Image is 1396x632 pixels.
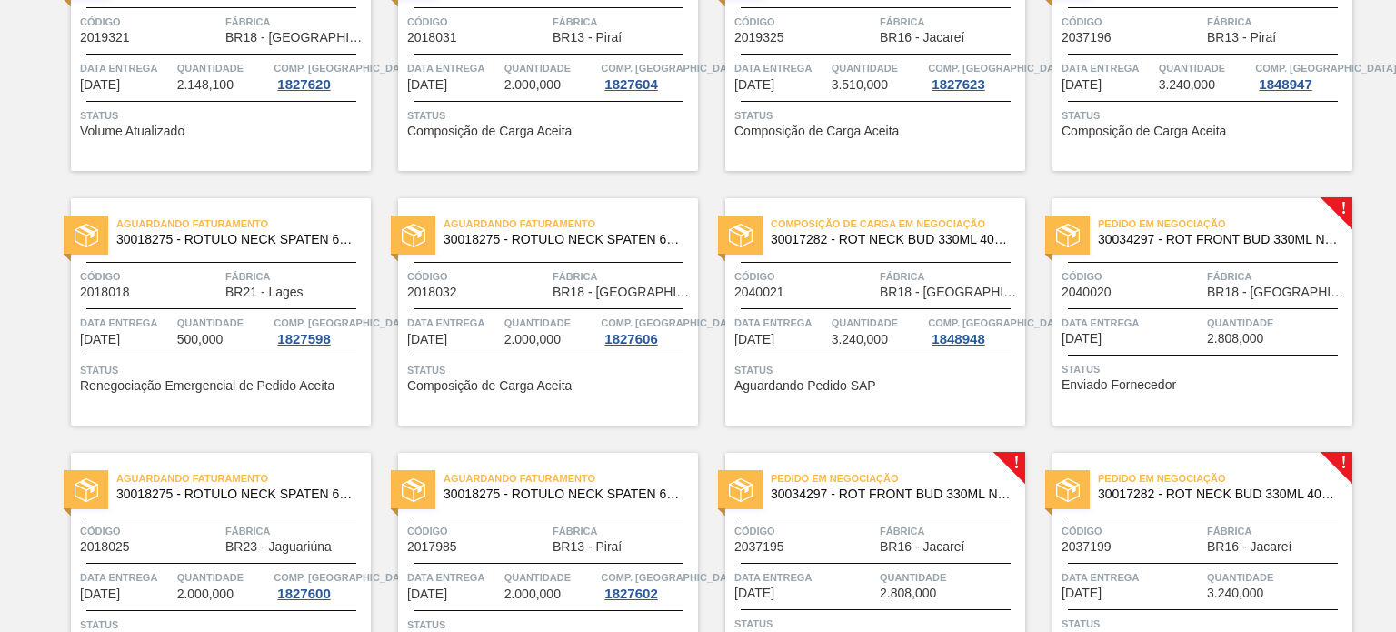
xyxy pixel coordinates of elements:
span: Data entrega [407,59,500,77]
img: status [1056,224,1080,247]
span: BR23 - Jaguariúna [225,540,332,554]
span: Data entrega [80,59,173,77]
span: Status [80,106,366,125]
span: 2018031 [407,31,457,45]
span: Código [407,267,548,286]
span: Código [80,13,221,31]
span: Enviado Fornecedor [1062,378,1176,392]
span: Status [1062,106,1348,125]
span: Data entrega [734,314,827,332]
span: Aguardando Faturamento [444,469,698,487]
span: Código [80,267,221,286]
span: Aguardando Pedido SAP [734,379,876,393]
span: Data entrega [1062,568,1202,587]
span: Data entrega [734,59,827,77]
span: Código [407,13,548,31]
img: status [75,224,98,247]
a: Comp. [GEOGRAPHIC_DATA]1827602 [601,568,693,601]
span: 2040020 [1062,286,1112,299]
span: Comp. Carga [601,314,742,332]
span: 30017282 - ROT NECK BUD 330ML 40MICRAS 429 [771,233,1011,246]
span: 31/10/2025 [407,587,447,601]
img: status [402,224,425,247]
span: Renegociação Emergencial de Pedido Aceita [80,379,334,393]
span: Comp. Carga [601,568,742,587]
span: 500,000 [177,333,224,346]
span: 31/10/2025 [734,587,774,600]
span: 2019321 [80,31,130,45]
span: 31/10/2025 [80,587,120,601]
span: 09/10/2025 [1062,78,1102,92]
span: Aguardando Faturamento [116,469,371,487]
span: Status [734,106,1021,125]
span: 2019325 [734,31,784,45]
span: Status [407,106,693,125]
span: Comp. Carga [274,568,414,587]
span: Código [1062,522,1202,540]
a: Comp. [GEOGRAPHIC_DATA]1827604 [601,59,693,92]
div: 1827604 [601,77,661,92]
span: 2037199 [1062,540,1112,554]
span: 30018275 - ROTULO NECK SPATEN 600 RGB 36MIC REDONDO [116,487,356,501]
span: Pedido em Negociação [1098,469,1352,487]
span: Fábrica [225,522,366,540]
span: Comp. Carga [274,314,414,332]
span: 08/10/2025 [407,78,447,92]
span: 30018275 - ROTULO NECK SPATEN 600 RGB 36MIC REDONDO [444,487,683,501]
span: Composição de Carga Aceita [734,125,899,138]
span: Fábrica [225,13,366,31]
span: 2.808,000 [880,587,936,600]
img: status [402,478,425,502]
a: Comp. [GEOGRAPHIC_DATA]1827600 [274,568,366,601]
span: Comp. Carga [1255,59,1396,77]
span: Comp. Carga [274,59,414,77]
span: Data entrega [80,568,173,587]
span: Código [80,522,221,540]
span: BR13 - Piraí [1207,31,1276,45]
span: Fábrica [553,522,693,540]
span: BR18 - Pernambuco [1207,286,1348,299]
span: Quantidade [1207,568,1348,587]
span: Quantidade [880,568,1021,587]
div: 1827620 [274,77,334,92]
span: 04/10/2025 [80,78,120,92]
div: 1827600 [274,587,334,601]
span: BR18 - Pernambuco [225,31,366,45]
span: 20/10/2025 [734,333,774,346]
span: Fábrica [1207,13,1348,31]
span: Código [1062,13,1202,31]
span: Quantidade [504,59,597,77]
a: statusAguardando Faturamento30018275 - ROTULO NECK SPATEN 600 RGB 36MIC REDONDOCódigo2018018Fábri... [44,198,371,426]
span: Quantidade [177,314,270,332]
span: Data entrega [80,314,173,332]
span: 2.000,000 [504,587,561,601]
span: 2018032 [407,286,457,299]
span: Quantidade [177,568,270,587]
span: Status [80,361,366,379]
span: Aguardando Faturamento [116,215,371,233]
span: Composição de Carga em Negociação [771,215,1025,233]
span: Código [1062,267,1202,286]
span: 2.148,100 [177,78,234,92]
span: 3.240,000 [1159,78,1215,92]
span: 2.000,000 [177,587,234,601]
div: 1827598 [274,332,334,346]
img: status [729,478,753,502]
span: 30034297 - ROT FRONT BUD 330ML NIV25 [771,487,1011,501]
span: 30018275 - ROTULO NECK SPATEN 600 RGB 36MIC REDONDO [116,233,356,246]
span: 2037196 [1062,31,1112,45]
span: Data entrega [1062,314,1202,332]
span: BR13 - Piraí [553,540,622,554]
span: Quantidade [1207,314,1348,332]
span: Status [407,361,693,379]
span: Status [1062,360,1348,378]
div: 1848947 [1255,77,1315,92]
span: BR18 - Pernambuco [553,286,693,299]
div: 1827602 [601,587,661,601]
span: 2018025 [80,540,130,554]
span: Status [734,361,1021,379]
span: 2.000,000 [504,333,561,346]
span: 3.510,000 [832,78,888,92]
span: 3.240,000 [832,333,888,346]
span: 30034297 - ROT FRONT BUD 330ML NIV25 [1098,233,1338,246]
